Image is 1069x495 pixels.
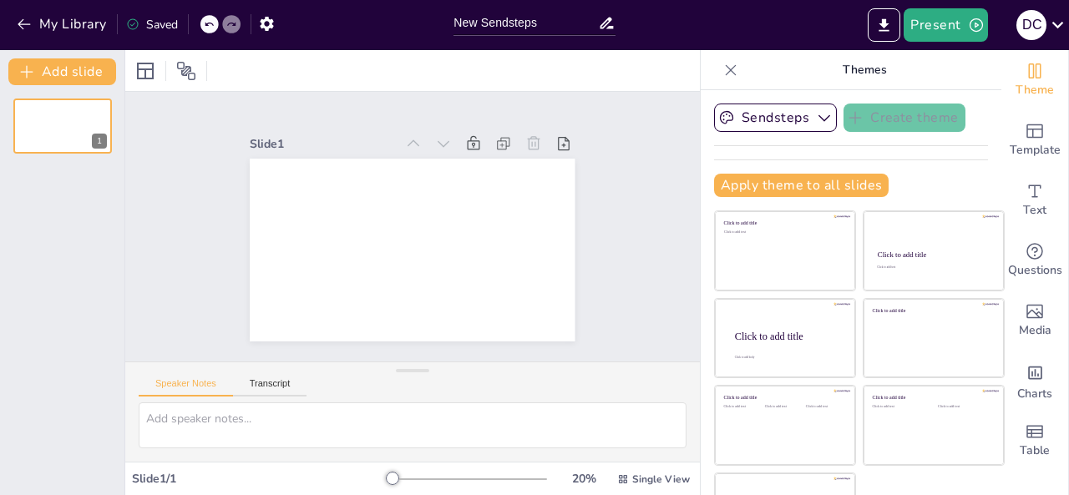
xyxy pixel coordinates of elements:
button: D C [1016,8,1046,42]
button: Transcript [233,378,307,397]
input: Insert title [453,11,597,35]
div: Layout [132,58,159,84]
div: Click to add title [724,395,844,401]
div: Click to add title [873,395,992,401]
div: Click to add text [806,405,844,409]
button: My Library [13,11,114,38]
span: Template [1010,141,1061,159]
div: Add charts and graphs [1001,351,1068,411]
div: Click to add title [735,330,842,341]
div: Click to add title [724,220,844,226]
div: Change the overall theme [1001,50,1068,110]
span: Single View [632,472,690,486]
button: Sendsteps [714,104,837,132]
div: Slide 1 / 1 [132,471,387,487]
button: Export to PowerPoint [868,8,900,42]
div: Click to add text [873,405,925,409]
button: Present [904,8,987,42]
span: Questions [1008,261,1062,280]
div: Click to add title [878,250,989,259]
span: Media [1019,321,1051,340]
div: Click to add text [724,230,844,235]
div: 20 % [564,471,604,487]
button: Add slide [8,58,116,85]
div: Add a table [1001,411,1068,471]
button: Create theme [844,104,965,132]
div: Click to add text [765,405,803,409]
div: Add text boxes [1001,170,1068,230]
div: Add ready made slides [1001,110,1068,170]
span: Text [1023,201,1046,220]
span: Charts [1017,385,1052,403]
div: Saved [126,17,178,33]
div: Click to add title [873,307,992,313]
button: Speaker Notes [139,378,233,397]
div: Get real-time input from your audience [1001,230,1068,290]
div: Click to add text [877,266,988,270]
div: Click to add body [735,356,840,359]
div: 1 [92,134,107,149]
span: Table [1020,442,1050,460]
span: Theme [1016,81,1054,99]
div: Click to add text [938,405,990,409]
p: Themes [744,50,985,90]
div: Add images, graphics, shapes or video [1001,290,1068,351]
span: Position [176,61,196,81]
div: D C [1016,10,1046,40]
div: Click to add text [724,405,762,409]
button: Apply theme to all slides [714,174,889,197]
div: 1 [13,98,112,154]
div: Slide 1 [250,136,394,152]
